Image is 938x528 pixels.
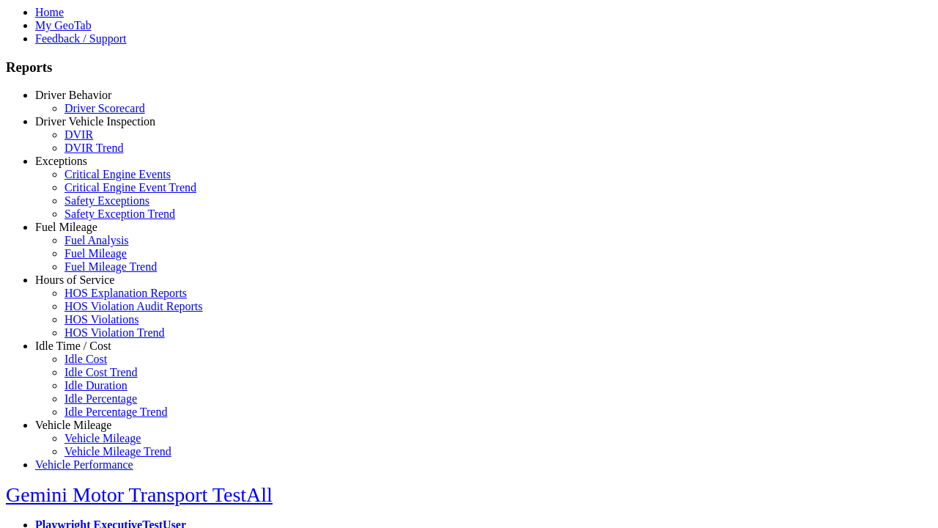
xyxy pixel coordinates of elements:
a: Feedback / Support [35,32,126,45]
a: DVIR [64,128,93,141]
a: Idle Percentage [64,392,137,405]
h3: Reports [6,59,932,76]
a: Idle Duration [64,379,128,392]
a: Idle Cost [64,353,107,365]
a: Fuel Mileage Trend [64,260,157,273]
a: Idle Time / Cost [35,340,111,352]
a: Vehicle Mileage [64,432,141,444]
a: Safety Exception Trend [64,208,175,220]
a: HOS Explanation Reports [64,287,187,299]
a: Idle Percentage Trend [64,406,167,418]
a: Vehicle Performance [35,458,133,471]
a: Driver Vehicle Inspection [35,115,155,128]
a: Fuel Mileage [64,247,127,260]
a: HOS Violation Audit Reports [64,300,203,312]
a: HOS Violations [64,313,139,326]
a: Home [35,6,64,18]
a: Critical Engine Events [64,168,171,180]
a: Driver Scorecard [64,102,145,114]
a: Gemini Motor Transport TestAll [6,483,273,506]
a: Exceptions [35,155,87,167]
a: DVIR Trend [64,142,123,154]
a: Idle Cost Trend [64,366,138,378]
a: Vehicle Mileage [35,419,111,431]
a: HOS Violation Trend [64,326,165,339]
a: Hours of Service [35,274,114,286]
a: Safety Exceptions [64,194,149,207]
a: Fuel Analysis [64,234,129,246]
a: Fuel Mileage [35,221,97,233]
a: My GeoTab [35,19,92,32]
a: Driver Behavior [35,89,111,101]
a: Critical Engine Event Trend [64,181,196,194]
a: Vehicle Mileage Trend [64,445,171,458]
